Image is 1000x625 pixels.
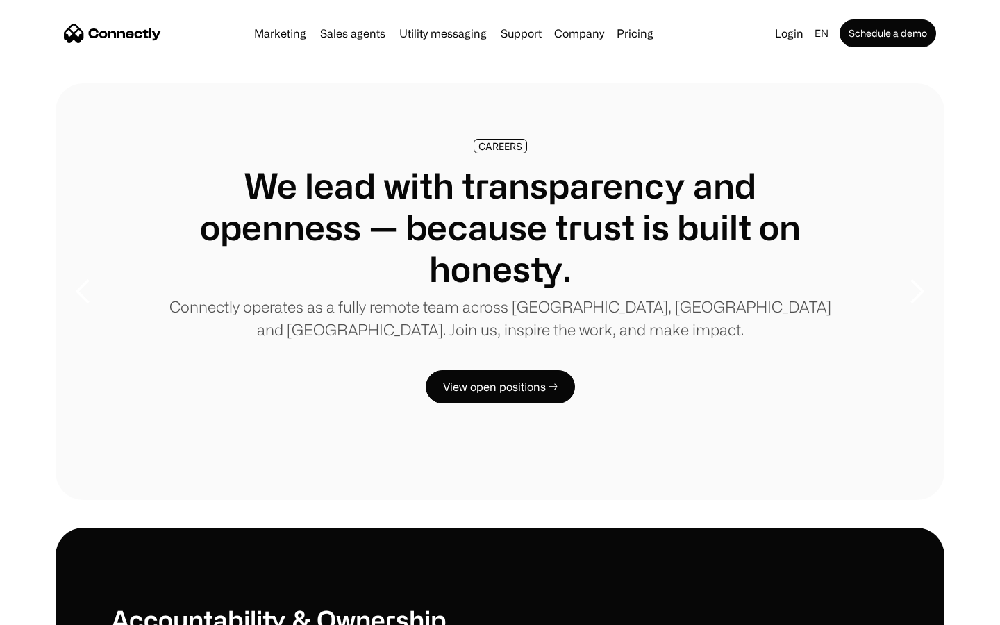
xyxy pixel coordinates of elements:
a: Sales agents [315,28,391,39]
a: View open positions → [426,370,575,403]
a: Pricing [611,28,659,39]
a: Login [769,24,809,43]
div: CAREERS [478,141,522,151]
ul: Language list [28,601,83,620]
a: Support [495,28,547,39]
a: Marketing [249,28,312,39]
div: en [815,24,828,43]
p: Connectly operates as a fully remote team across [GEOGRAPHIC_DATA], [GEOGRAPHIC_DATA] and [GEOGRA... [167,295,833,341]
div: Company [554,24,604,43]
a: Schedule a demo [840,19,936,47]
a: Utility messaging [394,28,492,39]
aside: Language selected: English [14,599,83,620]
h1: We lead with transparency and openness — because trust is built on honesty. [167,165,833,290]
